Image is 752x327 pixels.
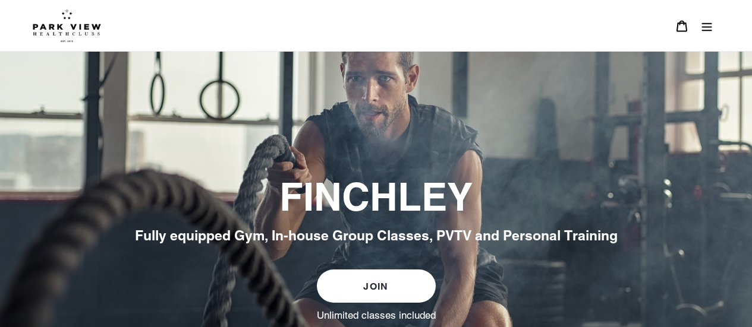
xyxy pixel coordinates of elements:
[33,9,101,42] img: Park view health clubs is a gym near you.
[317,269,436,303] a: JOIN
[317,309,436,322] label: Unlimited classes included
[694,13,719,39] button: Menu
[52,174,700,221] h2: FINCHLEY
[135,227,618,243] span: Fully equipped Gym, In-house Group Classes, PVTV and Personal Training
